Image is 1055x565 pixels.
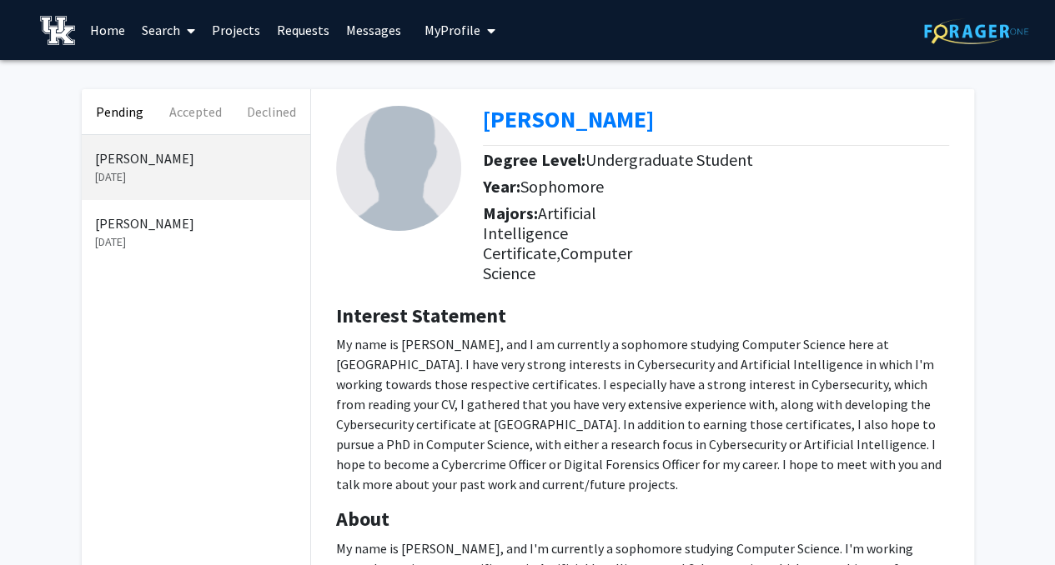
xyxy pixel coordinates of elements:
b: Year: [483,176,520,197]
p: [DATE] [95,233,297,251]
p: My name is [PERSON_NAME], and I am currently a sophomore studying Computer Science here at [GEOGR... [336,334,949,494]
b: Interest Statement [336,302,506,328]
img: ForagerOne Logo [924,18,1028,44]
img: University of Kentucky Logo [40,16,76,45]
button: Pending [82,89,158,134]
a: Requests [269,1,338,59]
b: Majors: [483,202,538,223]
p: [PERSON_NAME] [95,213,297,233]
b: [PERSON_NAME] [483,104,654,134]
span: My Profile [425,22,480,38]
span: Computer Science [483,242,632,283]
span: Artificial Intelligence Certificate, [483,202,596,263]
b: Degree Level: [483,149,585,170]
a: Opens in a new tab [483,104,654,134]
iframe: Chat [13,490,71,552]
b: About [336,506,389,532]
p: [DATE] [95,168,297,186]
button: Declined [234,89,309,134]
img: Profile Picture [336,106,461,231]
a: Search [133,1,203,59]
button: Accepted [158,89,234,134]
a: Projects [203,1,269,59]
span: Undergraduate Student [585,149,753,170]
span: Sophomore [520,176,604,197]
a: Home [82,1,133,59]
a: Messages [338,1,409,59]
p: [PERSON_NAME] [95,148,297,168]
